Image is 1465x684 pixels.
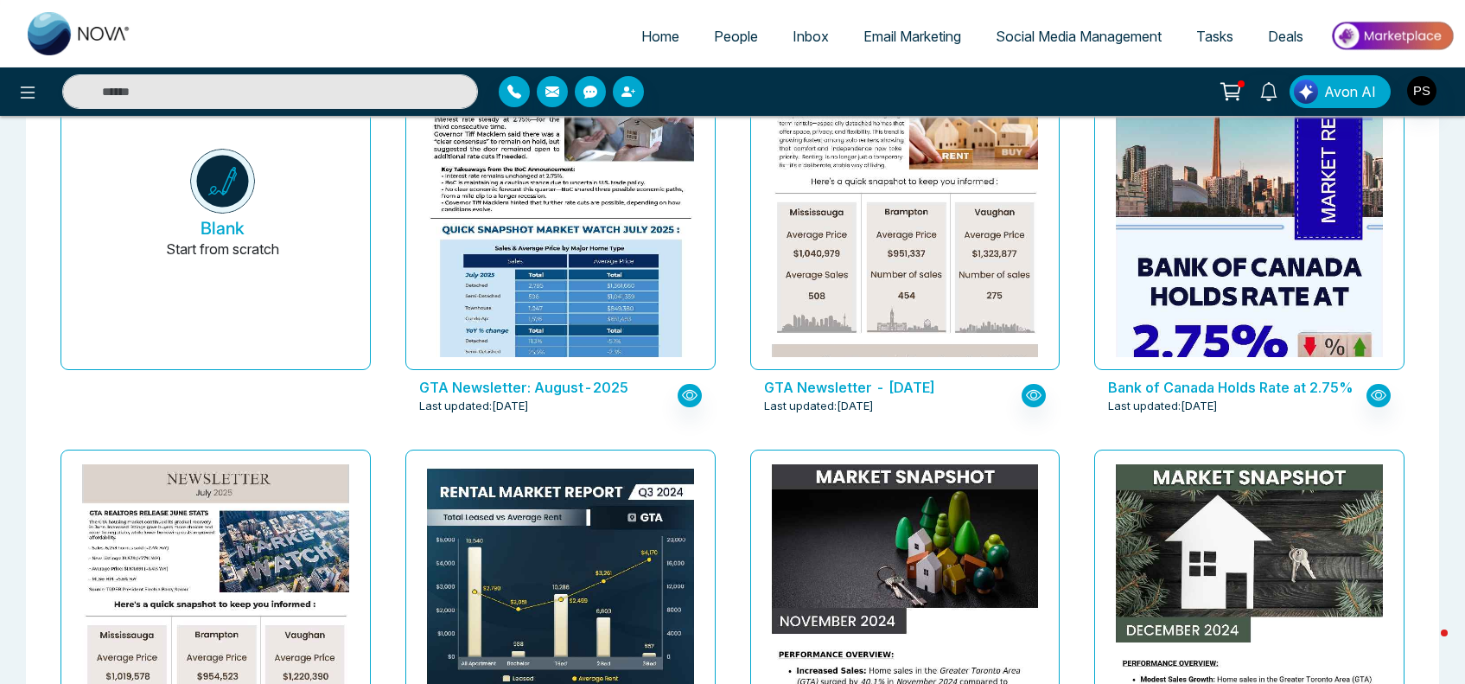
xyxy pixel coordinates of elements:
a: Deals [1251,20,1321,53]
span: Last updated: [DATE] [764,398,874,415]
img: Market-place.gif [1329,16,1455,55]
a: Home [624,20,697,53]
a: People [697,20,775,53]
img: Nova CRM Logo [28,12,131,55]
a: Tasks [1179,20,1251,53]
p: GTA Newsletter: August-2025 [419,377,673,398]
img: User Avatar [1407,76,1436,105]
a: Social Media Management [978,20,1179,53]
a: Email Marketing [846,20,978,53]
button: Avon AI [1290,75,1391,108]
span: Tasks [1196,28,1233,45]
span: Deals [1268,28,1303,45]
span: Last updated: [DATE] [419,398,529,415]
iframe: Intercom live chat [1406,625,1448,667]
span: Social Media Management [996,28,1162,45]
p: GTA Newsletter - June 2025 [764,377,1018,398]
button: BlankStart from scratch [89,42,356,369]
p: Start from scratch [166,239,279,280]
p: Bank of Canada Holds Rate at 2.75% [1108,377,1362,398]
img: novacrm [190,149,255,214]
span: Email Marketing [863,28,961,45]
span: Inbox [793,28,829,45]
span: Avon AI [1324,81,1376,102]
span: Last updated: [DATE] [1108,398,1218,415]
h5: Blank [201,218,245,239]
span: Home [641,28,679,45]
img: Lead Flow [1294,80,1318,104]
span: People [714,28,758,45]
a: Inbox [775,20,846,53]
